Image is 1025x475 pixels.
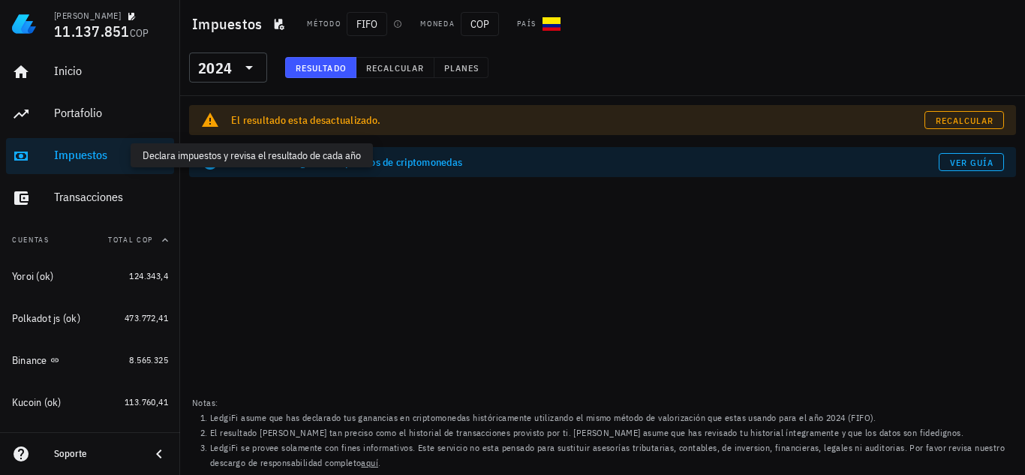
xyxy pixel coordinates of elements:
[12,354,47,367] div: Binance
[12,396,62,409] div: Kucoin (ok)
[6,96,174,132] a: Portafolio
[231,113,924,128] div: El resultado esta desactualizado.
[6,384,174,420] a: Kucoin (ok) 113.760,41
[6,138,174,174] a: Impuestos
[125,312,168,323] span: 473.772,41
[924,111,1004,129] a: Recalcular
[210,410,1013,425] li: LedgiFi asume que has declarado tus ganancias en criptomonedas históricamente utilizando el mismo...
[12,12,36,36] img: LedgiFi
[420,18,455,30] div: Moneda
[130,26,149,40] span: COP
[210,440,1013,470] li: LedgiFi se provee solamente con fines informativos. Este servicio no esta pensado para sustituir ...
[6,222,174,258] button: CuentasTotal COP
[6,54,174,90] a: Inicio
[6,300,174,336] a: Polkadot js (ok) 473.772,41
[192,12,268,36] h1: Impuestos
[129,270,168,281] span: 124.343,4
[6,180,174,216] a: Transacciones
[939,153,1004,171] a: Ver guía
[180,391,1025,475] footer: Notas:
[285,57,356,78] button: Resultado
[125,396,168,407] span: 113.760,41
[54,64,168,78] div: Inicio
[54,190,168,204] div: Transacciones
[307,18,341,30] div: Método
[6,342,174,378] a: Binance 8.565.325
[295,62,347,74] span: Resultado
[935,115,994,126] span: Recalcular
[189,53,267,83] div: 2024
[356,57,434,78] button: Recalcular
[949,157,994,168] span: Ver guía
[54,10,121,22] div: [PERSON_NAME]
[54,148,168,162] div: Impuestos
[54,21,130,41] span: 11.137.851
[12,270,54,283] div: Yoroi (ok)
[461,12,499,36] span: COP
[361,457,378,468] a: aquí
[210,425,1013,440] li: El resultado [PERSON_NAME] tan preciso como el historial de transacciones provisto por ti. [PERSO...
[12,312,80,325] div: Polkadot js (ok)
[108,235,153,245] span: Total COP
[434,57,489,78] button: Planes
[54,106,168,120] div: Portafolio
[543,15,561,33] div: CO-icon
[365,62,425,74] span: Recalcular
[198,61,232,76] div: 2024
[6,258,174,294] a: Yoroi (ok) 124.343,4
[992,12,1016,36] div: avatar
[129,354,168,365] span: 8.565.325
[231,155,939,170] div: Revisa nuestra guía de impuestos de criptomonedas
[54,448,138,460] div: Soporte
[517,18,537,30] div: País
[347,12,387,36] span: FIFO
[443,62,479,74] span: Planes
